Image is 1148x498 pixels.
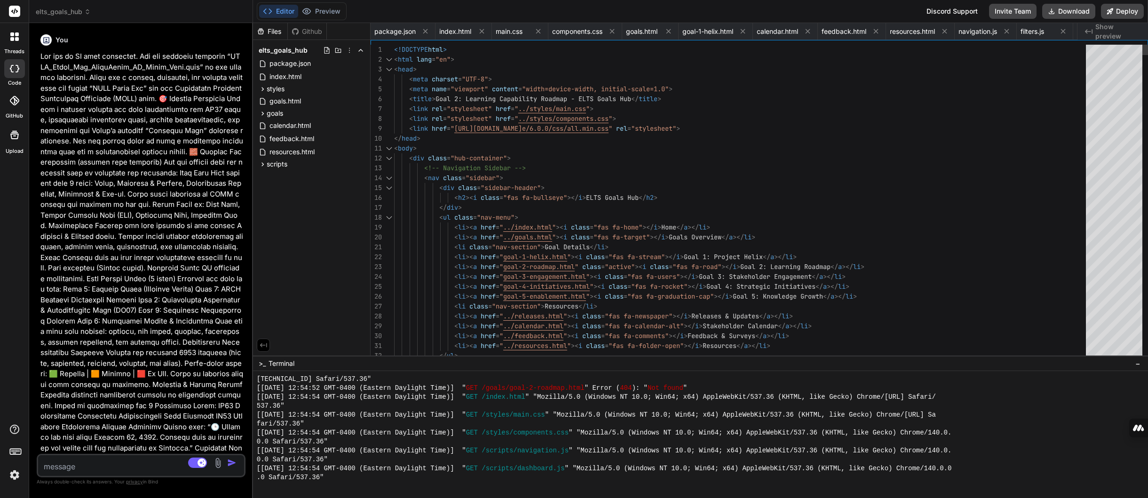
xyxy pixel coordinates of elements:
[578,193,582,202] span: i
[439,183,443,192] span: <
[481,193,499,202] span: class
[413,75,428,83] span: meta
[371,252,382,262] div: 22
[409,75,413,83] span: <
[398,65,413,73] span: head
[443,104,447,113] span: =
[496,253,499,261] span: =
[503,253,567,261] span: goal-1-helix.html
[469,243,488,251] span: class
[571,223,590,231] span: class
[567,193,578,202] span: ></
[831,262,838,271] span: </
[473,193,477,202] span: i
[1042,4,1095,19] button: Download
[462,75,488,83] span: "UTF-8"
[458,203,462,212] span: >
[631,95,639,103] span: </
[371,64,382,74] div: 3
[371,173,382,183] div: 14
[1021,27,1044,36] span: filters.js
[371,222,382,232] div: 19
[451,55,454,63] span: >
[413,65,417,73] span: >
[473,253,477,261] span: a
[586,193,639,202] span: ELTS Goals Hub
[371,114,382,124] div: 8
[515,213,518,221] span: >
[481,262,496,271] span: href
[733,262,736,271] span: i
[669,262,673,271] span: =
[563,223,567,231] span: i
[680,253,684,261] span: >
[605,243,609,251] span: >
[518,114,609,123] span: ../styles/components.css
[499,233,503,241] span: "
[639,193,646,202] span: </
[612,114,616,123] span: >
[503,272,586,281] span: goal-3-engagement.html
[661,233,665,241] span: i
[665,233,669,241] span: >
[822,27,866,36] span: feedback.html
[518,85,522,93] span: =
[259,46,308,55] span: elts_goals_hub
[454,262,458,271] span: <
[432,75,458,83] span: charset
[269,58,312,69] span: package.json
[676,223,684,231] span: </
[676,124,680,133] span: >
[590,243,597,251] span: </
[394,134,402,142] span: </
[409,95,413,103] span: <
[447,85,451,93] span: =
[267,84,285,94] span: styles
[1133,356,1142,371] button: −
[409,85,413,93] span: <
[1077,27,1117,36] span: dashboard.js
[481,223,496,231] span: href
[499,262,503,271] span: "
[454,193,458,202] span: <
[721,233,729,241] span: </
[590,223,594,231] span: =
[556,223,563,231] span: ><
[432,55,435,63] span: =
[432,95,435,103] span: >
[582,262,601,271] span: class
[477,213,515,221] span: "nav-menu"
[654,223,657,231] span: i
[428,154,447,162] span: class
[383,153,395,163] div: Click to collapse the range.
[371,94,382,104] div: 6
[4,47,24,55] label: threads
[684,223,688,231] span: a
[575,262,578,271] span: "
[298,5,344,18] button: Preview
[227,458,237,467] img: icon
[763,253,770,261] span: </
[1135,359,1140,368] span: −
[371,74,382,84] div: 4
[451,124,454,133] span: "
[371,84,382,94] div: 5
[371,143,382,153] div: 11
[413,85,428,93] span: meta
[432,85,447,93] span: name
[605,262,635,271] span: "active"
[439,203,447,212] span: </
[413,104,428,113] span: link
[492,243,541,251] span: "nav-section"
[503,292,586,300] span: goal-5-enablement.html
[458,223,466,231] span: li
[458,183,477,192] span: class
[454,124,522,133] span: [URL][DOMAIN_NAME]
[213,458,223,468] img: attachment
[466,223,473,231] span: ><
[774,253,785,261] span: ></
[458,233,466,241] span: li
[682,27,733,36] span: goal-1-helix.html
[481,233,496,241] span: href
[661,223,676,231] span: Home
